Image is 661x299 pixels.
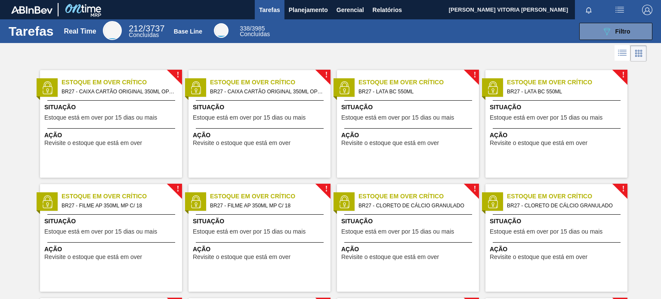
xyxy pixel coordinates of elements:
[193,140,290,146] span: Revisite o estoque que está em over
[44,114,157,121] span: Estoque está em over por 15 dias ou mais
[210,78,330,87] span: Estoque em Over Crítico
[325,72,327,78] span: !
[189,81,202,94] img: status
[507,87,621,96] span: BR27 - LATA BC 550ML
[473,72,476,78] span: !
[615,45,630,62] div: Visão em Lista
[373,5,402,15] span: Relatórios
[490,114,602,121] span: Estoque está em over por 15 dias ou mais
[176,72,179,78] span: !
[214,23,229,38] div: Base Line
[642,5,652,15] img: Logout
[129,25,164,38] div: Real Time
[44,245,180,254] span: Ação
[490,245,625,254] span: Ação
[44,228,157,235] span: Estoque está em over por 15 dias ou mais
[338,195,351,208] img: status
[44,217,180,226] span: Situação
[62,78,182,87] span: Estoque em Over Crítico
[289,5,328,15] span: Planejamento
[103,21,122,40] div: Real Time
[615,5,625,15] img: userActions
[622,186,624,192] span: !
[240,26,270,37] div: Base Line
[129,24,164,33] span: / 3737
[193,131,328,140] span: Ação
[41,195,54,208] img: status
[630,45,647,62] div: Visão em Cards
[341,114,454,121] span: Estoque está em over por 15 dias ou mais
[129,24,143,33] span: 212
[507,201,621,210] span: BR27 - CLORETO DE CÁLCIO GRANULADO
[193,228,306,235] span: Estoque está em over por 15 dias ou mais
[358,201,472,210] span: BR27 - CLORETO DE CÁLCIO GRANULADO
[341,103,477,112] span: Situação
[193,103,328,112] span: Situação
[41,81,54,94] img: status
[193,217,328,226] span: Situação
[490,140,587,146] span: Revisite o estoque que está em over
[341,131,477,140] span: Ação
[473,186,476,192] span: !
[341,140,439,146] span: Revisite o estoque que está em over
[341,217,477,226] span: Situação
[44,131,180,140] span: Ação
[259,5,280,15] span: Tarefas
[240,25,250,32] span: 338
[62,87,175,96] span: BR27 - CAIXA CARTÃO ORIGINAL 350ML OPEN CORNER
[337,5,364,15] span: Gerencial
[11,6,53,14] img: TNhmsLtSVTkK8tSr43FrP2fwEKptu5GPRR3wAAAABJRU5ErkJggg==
[490,254,587,260] span: Revisite o estoque que está em over
[358,87,472,96] span: BR27 - LATA BC 550ML
[44,140,142,146] span: Revisite o estoque que está em over
[62,192,182,201] span: Estoque em Over Crítico
[240,31,270,37] span: Concluídas
[193,245,328,254] span: Ação
[210,201,324,210] span: BR27 - FILME AP 350ML MP C/ 18
[507,78,627,87] span: Estoque em Over Crítico
[490,228,602,235] span: Estoque está em over por 15 dias ou mais
[341,245,477,254] span: Ação
[174,28,202,35] div: Base Line
[189,195,202,208] img: status
[358,192,479,201] span: Estoque em Over Crítico
[338,81,351,94] img: status
[615,28,630,35] span: Filtro
[44,103,180,112] span: Situação
[176,186,179,192] span: !
[341,254,439,260] span: Revisite o estoque que está em over
[490,103,625,112] span: Situação
[210,87,324,96] span: BR27 - CAIXA CARTÃO ORIGINAL 350ML OPEN CORNER
[44,254,142,260] span: Revisite o estoque que está em over
[325,186,327,192] span: !
[622,72,624,78] span: !
[341,228,454,235] span: Estoque está em over por 15 dias ou mais
[193,254,290,260] span: Revisite o estoque que está em over
[507,192,627,201] span: Estoque em Over Crítico
[64,28,96,35] div: Real Time
[490,131,625,140] span: Ação
[358,78,479,87] span: Estoque em Over Crítico
[575,4,602,16] button: Notificações
[210,192,330,201] span: Estoque em Over Crítico
[9,26,54,36] h1: Tarefas
[240,25,265,32] span: / 3985
[579,23,652,40] button: Filtro
[62,201,175,210] span: BR27 - FILME AP 350ML MP C/ 18
[486,81,499,94] img: status
[129,31,159,38] span: Concluídas
[486,195,499,208] img: status
[490,217,625,226] span: Situação
[193,114,306,121] span: Estoque está em over por 15 dias ou mais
